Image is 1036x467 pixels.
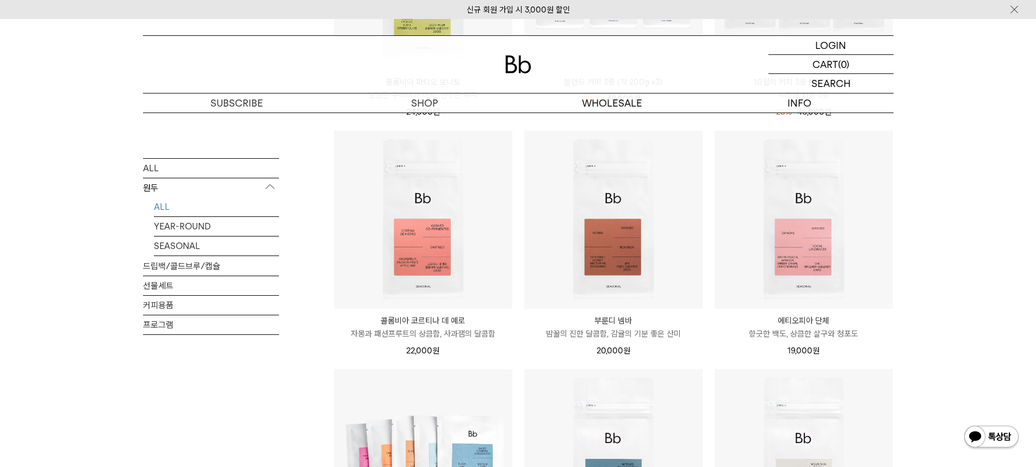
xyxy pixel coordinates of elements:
[334,130,512,309] img: 콜롬비아 코르티나 데 예로
[815,36,846,54] p: LOGIN
[787,346,820,356] span: 19,000
[524,314,703,340] a: 부룬디 넴바 밤꿀의 진한 달콤함, 감귤의 기분 좋은 산미
[433,107,440,117] span: 원
[154,216,279,235] a: YEAR-ROUND
[715,130,893,309] img: 에티오피아 단체
[334,314,512,327] p: 콜롬비아 코르티나 데 예로
[715,314,893,327] p: 에티오피아 단체
[768,36,894,55] a: LOGIN
[143,178,279,197] p: 원두
[811,74,851,93] p: SEARCH
[406,107,440,117] span: 24,000
[518,94,706,113] p: WHOLESALE
[334,314,512,340] a: 콜롬비아 코르티나 데 예로 자몽과 패션프루트의 상큼함, 사과잼의 달콤함
[963,425,1020,451] img: 카카오톡 채널 1:1 채팅 버튼
[838,55,849,73] p: (0)
[715,314,893,340] a: 에티오피아 단체 향긋한 백도, 상큼한 살구와 청포도
[812,55,838,73] p: CART
[154,236,279,255] a: SEASONAL
[812,346,820,356] span: 원
[467,5,570,15] a: 신규 회원 가입 시 3,000원 할인
[143,158,279,177] a: ALL
[432,346,439,356] span: 원
[524,327,703,340] p: 밤꿀의 진한 달콤함, 감귤의 기분 좋은 산미
[143,315,279,334] a: 프로그램
[706,94,894,113] p: INFO
[505,55,531,73] img: 로고
[143,256,279,275] a: 드립백/콜드브루/캡슐
[597,346,630,356] span: 20,000
[334,327,512,340] p: 자몽과 패션프루트의 상큼함, 사과잼의 달콤함
[623,346,630,356] span: 원
[715,327,893,340] p: 향긋한 백도, 상큼한 살구와 청포도
[524,314,703,327] p: 부룬디 넴바
[797,107,832,117] span: 46,000
[524,130,703,309] img: 부룬디 넴바
[768,55,894,74] a: CART (0)
[143,295,279,314] a: 커피용품
[406,346,439,356] span: 22,000
[143,94,331,113] a: SUBSCRIBE
[154,197,279,216] a: ALL
[331,94,518,113] a: SHOP
[143,276,279,295] a: 선물세트
[824,107,832,117] span: 원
